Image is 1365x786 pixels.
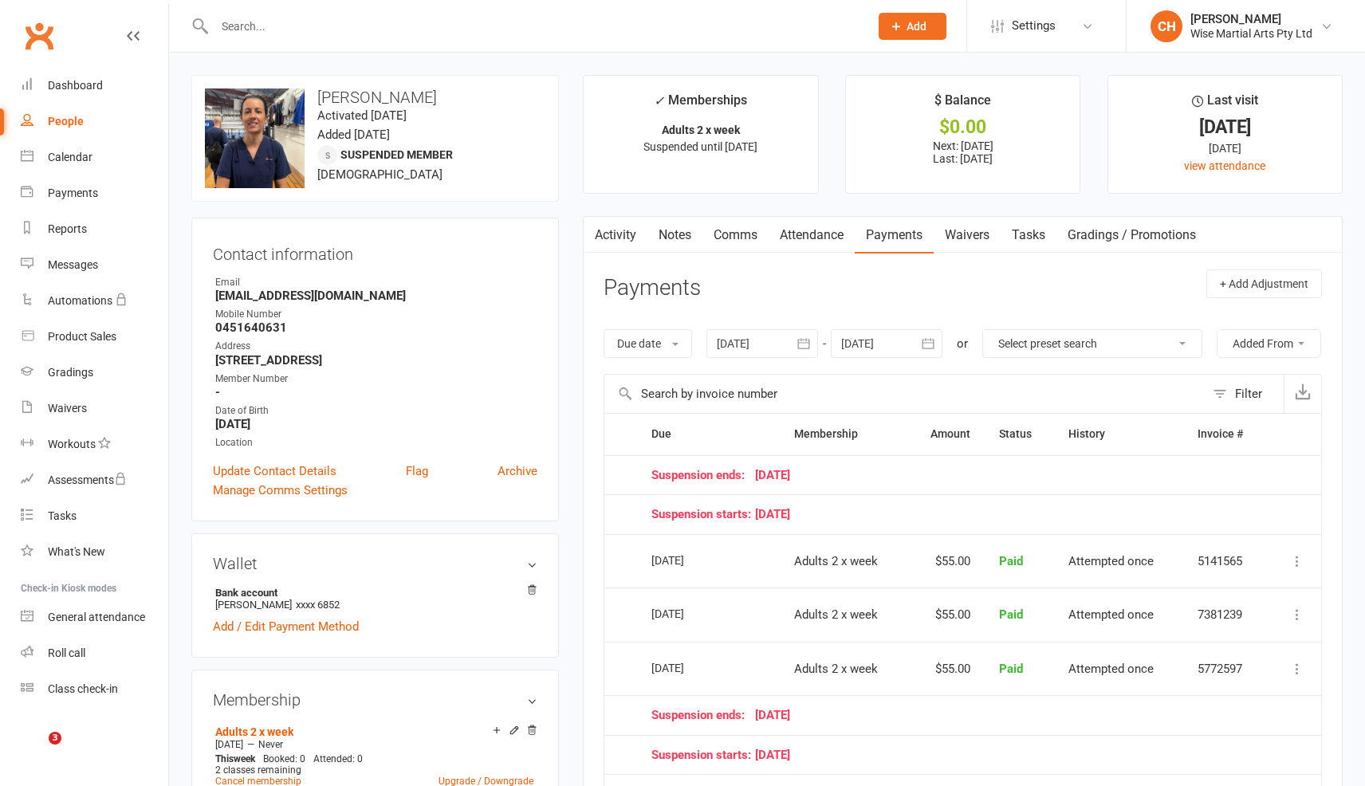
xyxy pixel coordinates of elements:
[215,339,537,354] div: Address
[999,554,1023,568] span: Paid
[215,587,529,599] strong: Bank account
[1183,588,1267,642] td: 7381239
[215,275,537,290] div: Email
[215,385,537,399] strong: -
[21,534,168,570] a: What's New
[1183,534,1267,588] td: 5141565
[651,709,1253,722] div: [DATE]
[1123,119,1328,136] div: [DATE]
[211,753,259,764] div: week
[934,90,991,119] div: $ Balance
[1001,217,1056,253] a: Tasks
[406,462,428,481] a: Flag
[1217,329,1321,358] button: Added From
[21,498,168,534] a: Tasks
[48,366,93,379] div: Gradings
[317,167,443,182] span: [DEMOGRAPHIC_DATA]
[662,124,740,136] strong: Adults 2 x week
[215,739,243,750] span: [DATE]
[48,258,98,271] div: Messages
[296,599,340,611] span: xxxx 6852
[934,217,1001,253] a: Waivers
[215,417,537,431] strong: [DATE]
[1151,10,1182,42] div: CH
[907,588,984,642] td: $55.00
[21,426,168,462] a: Workouts
[213,584,537,613] li: [PERSON_NAME]
[21,68,168,104] a: Dashboard
[647,217,702,253] a: Notes
[213,555,537,572] h3: Wallet
[654,93,664,108] i: ✓
[651,469,755,482] span: Suspension ends:
[1068,554,1154,568] span: Attempted once
[702,217,769,253] a: Comms
[794,662,878,676] span: Adults 2 x week
[48,682,118,695] div: Class check-in
[498,462,537,481] a: Archive
[651,749,1253,762] div: [DATE]
[19,16,59,56] a: Clubworx
[1235,384,1262,403] div: Filter
[21,175,168,211] a: Payments
[215,320,537,335] strong: 0451640631
[215,353,537,367] strong: [STREET_ADDRESS]
[769,217,855,253] a: Attendance
[21,247,168,283] a: Messages
[48,151,92,163] div: Calendar
[48,509,77,522] div: Tasks
[48,646,85,659] div: Roll call
[651,709,755,722] span: Suspension ends:
[999,662,1023,676] span: Paid
[21,140,168,175] a: Calendar
[985,414,1054,454] th: Status
[879,13,946,40] button: Add
[21,462,168,498] a: Assessments
[604,375,1205,413] input: Search by invoice number
[21,391,168,426] a: Waivers
[907,20,926,33] span: Add
[1206,269,1322,298] button: + Add Adjustment
[340,148,453,161] span: Suspended member
[213,691,537,709] h3: Membership
[48,222,87,235] div: Reports
[215,753,234,764] span: This
[643,140,757,153] span: Suspended until [DATE]
[999,607,1023,622] span: Paid
[637,414,780,454] th: Due
[604,329,692,358] button: Due date
[1183,414,1267,454] th: Invoice #
[21,319,168,355] a: Product Sales
[1205,375,1284,413] button: Filter
[21,599,168,635] a: General attendance kiosk mode
[48,474,127,486] div: Assessments
[1056,217,1207,253] a: Gradings / Promotions
[651,508,755,521] span: Suspension starts:
[860,119,1065,136] div: $0.00
[213,462,336,481] a: Update Contact Details
[21,104,168,140] a: People
[1123,140,1328,157] div: [DATE]
[21,211,168,247] a: Reports
[49,732,61,745] span: 3
[794,554,878,568] span: Adults 2 x week
[48,611,145,623] div: General attendance
[1190,12,1312,26] div: [PERSON_NAME]
[205,88,545,106] h3: [PERSON_NAME]
[604,276,701,301] h3: Payments
[215,307,537,322] div: Mobile Number
[957,334,968,353] div: or
[21,635,168,671] a: Roll call
[651,508,1253,521] div: [DATE]
[1068,607,1154,622] span: Attempted once
[258,739,283,750] span: Never
[211,738,537,751] div: —
[48,330,116,343] div: Product Sales
[215,289,537,303] strong: [EMAIL_ADDRESS][DOMAIN_NAME]
[907,414,984,454] th: Amount
[317,108,407,123] time: Activated [DATE]
[584,217,647,253] a: Activity
[16,732,54,770] iframe: Intercom live chat
[210,15,858,37] input: Search...
[794,607,878,622] span: Adults 2 x week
